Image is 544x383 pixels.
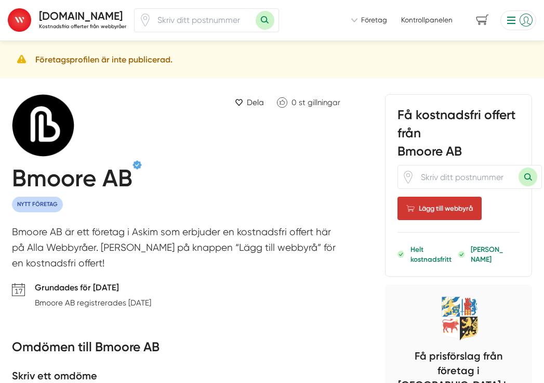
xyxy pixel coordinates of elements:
[8,6,126,34] a: Alla Webbyråer [DOMAIN_NAME] Kostnadsfria offerter från webbyråer
[247,96,264,109] span: Dela
[12,197,63,212] span: NYTT FÖRETAG
[519,168,537,186] button: Sök med postnummer
[471,245,508,264] p: [PERSON_NAME]
[469,11,496,29] span: navigation-cart
[35,53,173,67] h5: Företagsprofilen är inte publicerad.
[132,160,142,170] span: Verifierat av Jim Nano
[272,94,346,111] a: Klicka för att gilla Bmoore AB
[415,165,519,188] input: Skriv ditt postnummer
[256,11,274,30] button: Sök med postnummer
[39,23,126,30] h2: Kostnadsfria offerter från webbyråer
[231,94,268,111] a: Dela
[401,15,453,25] a: Kontrollpanelen
[12,94,126,157] img: Logotyp Bmoore AB
[402,171,415,184] svg: Pin / Karta
[8,8,31,32] img: Alla Webbyråer
[361,15,387,25] span: Företag
[410,245,453,264] p: Helt kostnadsfritt
[139,14,152,27] span: Klicka för att använda din position.
[35,281,151,297] h5: Grundades för [DATE]
[397,197,482,220] : Lägg till webbyrå
[152,9,256,32] input: Skriv ditt postnummer
[35,297,151,309] p: Bmoore AB registrerades [DATE]
[291,98,297,107] span: 0
[12,164,132,197] h1: Bmoore AB
[402,171,415,184] span: Klicka för att använda din position.
[12,224,346,276] p: Bmoore AB är ett företag i Askim som erbjuder en kostnadsfri offert här på Alla Webbyråer. [PERSO...
[299,98,340,107] span: st gillningar
[139,14,152,27] svg: Pin / Karta
[12,338,160,361] h3: Omdömen till Bmoore AB
[39,9,123,22] strong: [DOMAIN_NAME]
[397,106,520,165] h3: Få kostnadsfri offert från Bmoore AB
[12,197,63,212] span: Bmoore AB är ett nytt Företag på Alla Webbyråer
